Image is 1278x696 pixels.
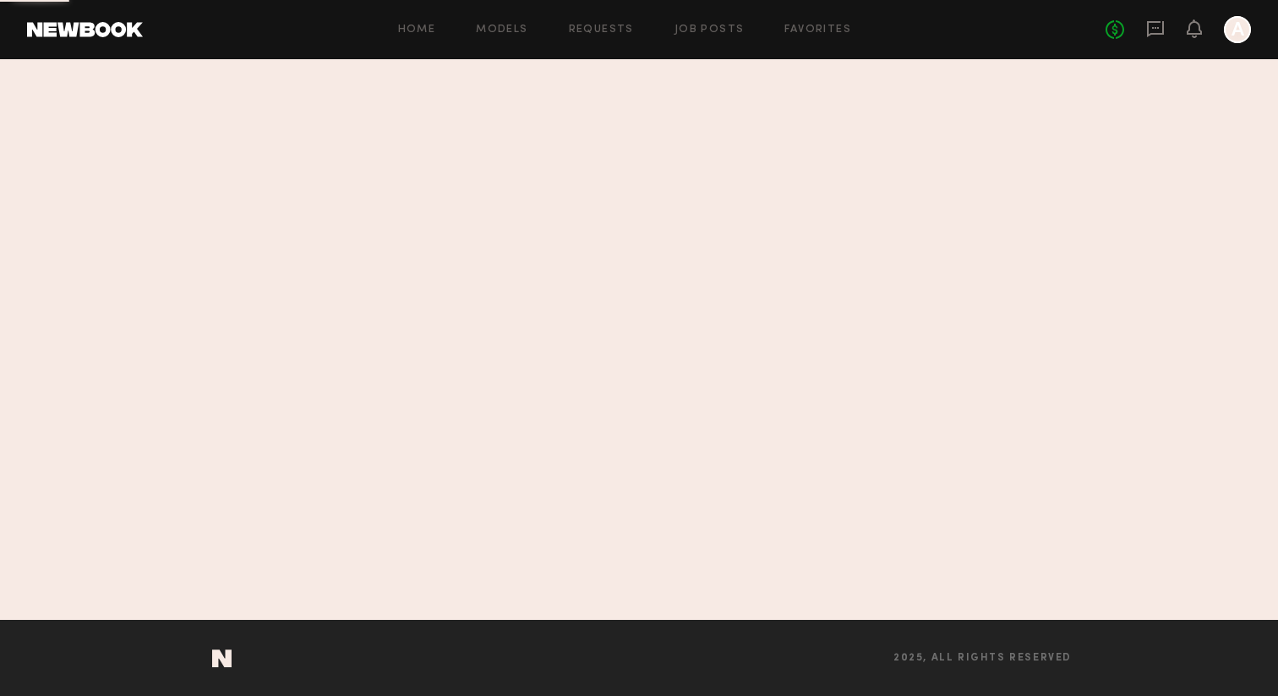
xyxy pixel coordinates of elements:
[476,25,527,36] a: Models
[784,25,851,36] a: Favorites
[674,25,745,36] a: Job Posts
[569,25,634,36] a: Requests
[893,653,1072,664] span: 2025, all rights reserved
[1224,16,1251,43] a: A
[398,25,436,36] a: Home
